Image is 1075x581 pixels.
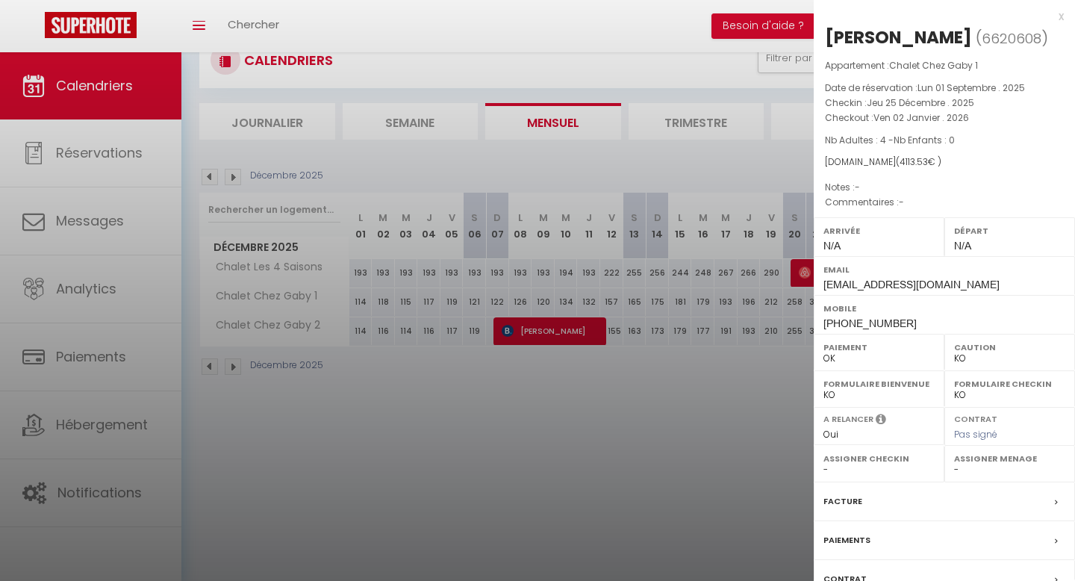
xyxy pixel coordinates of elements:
[954,413,997,423] label: Contrat
[825,155,1064,170] div: [DOMAIN_NAME]
[825,96,1064,111] p: Checkin :
[894,134,955,146] span: Nb Enfants : 0
[982,29,1041,48] span: 6620608
[954,376,1065,391] label: Formulaire Checkin
[873,111,969,124] span: Ven 02 Janvier . 2026
[823,451,935,466] label: Assigner Checkin
[954,223,1065,238] label: Départ
[823,340,935,355] label: Paiement
[823,240,841,252] span: N/A
[825,25,972,49] div: [PERSON_NAME]
[954,340,1065,355] label: Caution
[954,451,1065,466] label: Assigner Menage
[917,81,1025,94] span: Lun 01 Septembre . 2025
[954,428,997,441] span: Pas signé
[823,376,935,391] label: Formulaire Bienvenue
[825,111,1064,125] p: Checkout :
[823,262,1065,277] label: Email
[896,155,941,168] span: ( € )
[823,301,1065,316] label: Mobile
[823,279,1000,290] span: [EMAIL_ADDRESS][DOMAIN_NAME]
[876,413,886,429] i: Sélectionner OUI si vous souhaiter envoyer les séquences de messages post-checkout
[823,223,935,238] label: Arrivée
[825,195,1064,210] p: Commentaires :
[825,180,1064,195] p: Notes :
[900,155,928,168] span: 4113.53
[823,413,873,426] label: A relancer
[823,532,870,548] label: Paiements
[825,81,1064,96] p: Date de réservation :
[954,240,971,252] span: N/A
[855,181,860,193] span: -
[823,317,917,329] span: [PHONE_NUMBER]
[867,96,974,109] span: Jeu 25 Décembre . 2025
[889,59,978,72] span: Chalet Chez Gaby 1
[823,494,862,509] label: Facture
[825,134,955,146] span: Nb Adultes : 4 -
[814,7,1064,25] div: x
[976,28,1048,49] span: ( )
[825,58,1064,73] p: Appartement :
[899,196,904,208] span: -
